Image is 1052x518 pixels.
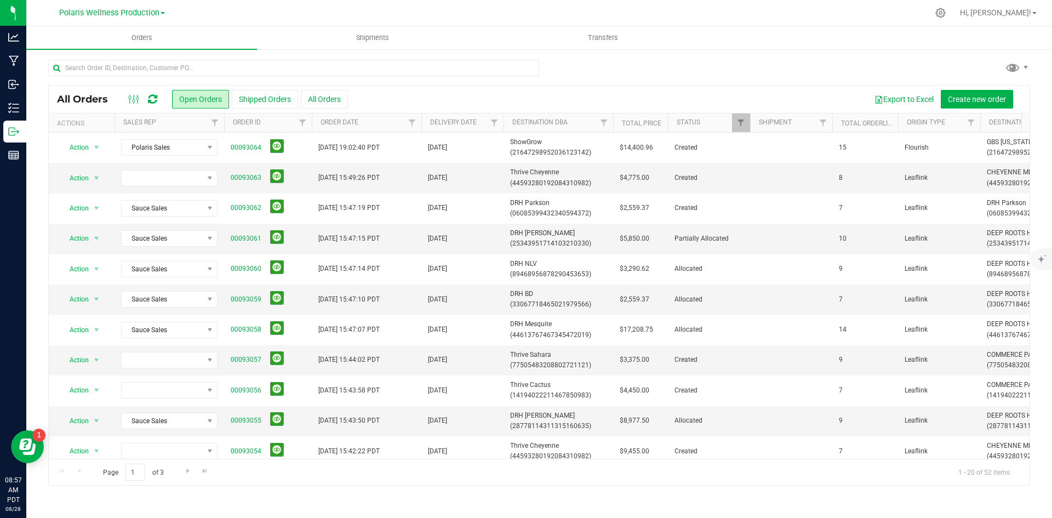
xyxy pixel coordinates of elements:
span: DRH NLV (89468956878290453653) [510,259,607,280]
a: Filter [403,113,421,132]
span: [DATE] [428,415,447,426]
span: [DATE] [428,385,447,396]
span: select [90,413,104,429]
a: Filter [962,113,980,132]
a: Order Date [321,118,358,126]
span: 7 [839,203,843,213]
span: [DATE] 15:47:15 PDT [318,234,380,244]
span: [DATE] 15:47:10 PDT [318,294,380,305]
input: 1 [125,464,145,481]
span: Thrive Cactus (14194022211467850983) [510,380,607,401]
span: Flourish [905,143,974,153]
span: $17,208.75 [620,325,653,335]
a: Transfers [488,26,718,49]
input: Search Order ID, Destination, Customer PO... [48,60,539,76]
div: Actions [57,119,110,127]
button: Export to Excel [867,90,941,109]
span: Leaflink [905,173,974,183]
iframe: Resource center [11,430,44,463]
a: 00093054 [231,446,261,457]
span: Action [60,261,89,277]
a: Origin Type [907,118,945,126]
button: Open Orders [172,90,229,109]
a: Shipment [759,118,792,126]
span: Leaflink [905,355,974,365]
span: DRH BD (33067718465021979566) [510,289,607,310]
span: Action [60,322,89,338]
span: DRH [PERSON_NAME] (28778114311315160635) [510,411,607,431]
a: Destination DBA [512,118,568,126]
span: [DATE] [428,294,447,305]
a: Filter [732,113,750,132]
span: Leaflink [905,446,974,457]
span: Sauce Sales [122,322,203,338]
span: Action [60,443,89,459]
span: Allocated [674,294,744,305]
span: Transfers [573,33,633,43]
a: Go to the next page [180,464,196,479]
span: DRH [PERSON_NAME] (25343951714103210330) [510,228,607,249]
span: Partially Allocated [674,234,744,244]
a: Go to the last page [197,464,213,479]
span: select [90,261,104,277]
span: [DATE] 15:43:58 PDT [318,385,380,396]
a: 00093063 [231,173,261,183]
span: 7 [839,446,843,457]
span: select [90,443,104,459]
span: Polaris Sales [122,140,203,155]
span: [DATE] 15:42:22 PDT [318,446,380,457]
span: Thrive Cheyenne (44593280192084310982) [510,167,607,188]
span: Leaflink [905,234,974,244]
div: Manage settings [934,8,947,18]
a: Delivery Date [430,118,477,126]
span: DRH Mesquite (44613767467345472019) [510,319,607,340]
span: 8 [839,173,843,183]
a: Filter [206,113,224,132]
span: 7 [839,294,843,305]
span: [DATE] 15:47:19 PDT [318,203,380,213]
span: [DATE] [428,264,447,274]
span: Polaris Wellness Production [59,8,159,18]
span: Allocated [674,264,744,274]
span: Action [60,170,89,186]
span: [DATE] 15:47:14 PDT [318,264,380,274]
a: 00093062 [231,203,261,213]
button: Create new order [941,90,1013,109]
span: Action [60,140,89,155]
span: Sauce Sales [122,292,203,307]
span: Leaflink [905,415,974,426]
span: $9,455.00 [620,446,649,457]
span: $5,850.00 [620,234,649,244]
a: 00093055 [231,415,261,426]
a: 00093060 [231,264,261,274]
a: 00093057 [231,355,261,365]
span: Created [674,173,744,183]
span: Created [674,203,744,213]
inline-svg: Inventory [8,103,19,113]
span: 9 [839,264,843,274]
span: [DATE] [428,234,447,244]
span: Sauce Sales [122,201,203,216]
span: $4,450.00 [620,385,649,396]
span: Action [60,352,89,368]
iframe: Resource center unread badge [32,429,45,442]
span: Leaflink [905,385,974,396]
p: 08/28 [5,505,21,513]
span: Orders [117,33,167,43]
span: Action [60,413,89,429]
span: [DATE] [428,173,447,183]
span: Sauce Sales [122,231,203,246]
span: 1 - 20 of 52 items [950,464,1019,480]
span: Allocated [674,415,744,426]
inline-svg: Manufacturing [8,55,19,66]
a: Destination [989,118,1030,126]
a: Filter [485,113,504,132]
span: 9 [839,415,843,426]
span: 9 [839,355,843,365]
span: Created [674,143,744,153]
span: Leaflink [905,294,974,305]
a: 00093059 [231,294,261,305]
a: Filter [294,113,312,132]
span: $4,775.00 [620,173,649,183]
span: Created [674,355,744,365]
